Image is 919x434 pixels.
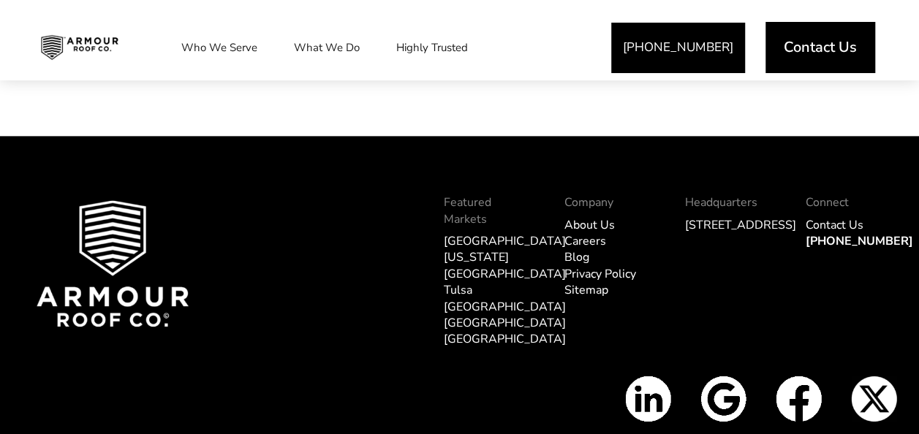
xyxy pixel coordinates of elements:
img: X Icon White v2 [851,376,897,422]
a: Sitemap [564,282,608,298]
a: Highly Trusted [382,29,483,66]
a: About Us [564,217,615,233]
a: [GEOGRAPHIC_DATA] [444,233,566,249]
p: Headquarters [685,194,776,210]
p: Company [564,194,656,210]
a: Tulsa [444,282,472,298]
a: [GEOGRAPHIC_DATA] [444,299,566,315]
a: [US_STATE][GEOGRAPHIC_DATA] [444,249,566,281]
a: What We Do [279,29,374,66]
a: Privacy Policy [564,266,636,282]
span: Contact Us [784,40,857,55]
a: [GEOGRAPHIC_DATA] [444,315,566,331]
a: Who We Serve [167,29,272,66]
a: Blog [564,249,589,265]
img: Facbook icon white [776,376,822,422]
p: Connect [806,194,897,210]
a: [GEOGRAPHIC_DATA] [444,331,566,347]
a: [PHONE_NUMBER] [611,23,745,73]
a: [STREET_ADDRESS] [685,217,796,233]
p: Featured Markets [444,194,535,227]
img: Industrial and Commercial Roofing Company | Armour Roof Co. [29,29,130,66]
a: Contact Us [806,217,863,233]
img: Linkedin Icon White [625,376,671,422]
a: Careers [564,233,606,249]
img: Armour Roof Co Footer Logo 2025 [37,200,189,327]
a: [PHONE_NUMBER] [806,233,913,249]
a: Contact Us [765,22,875,73]
img: Google Icon White [700,376,746,422]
